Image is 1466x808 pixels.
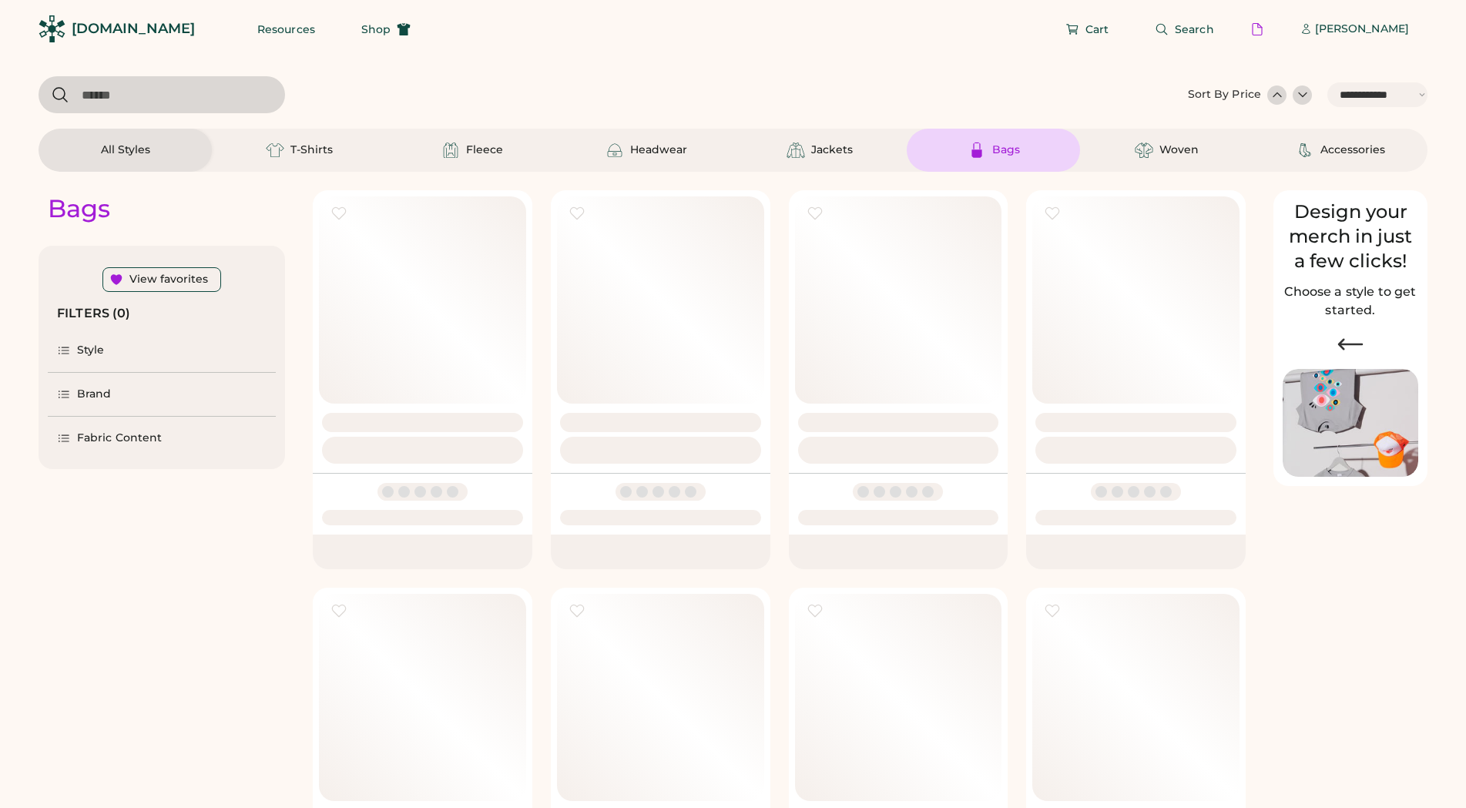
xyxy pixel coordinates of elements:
[1283,199,1418,273] div: Design your merch in just a few clicks!
[811,142,853,158] div: Jackets
[343,14,429,45] button: Shop
[466,142,503,158] div: Fleece
[48,193,110,224] div: Bags
[72,19,195,39] div: [DOMAIN_NAME]
[441,141,460,159] img: Fleece Icon
[77,343,105,358] div: Style
[606,141,624,159] img: Headwear Icon
[1315,22,1409,37] div: [PERSON_NAME]
[266,141,284,159] img: T-Shirts Icon
[1283,369,1418,478] img: Image of Lisa Congdon Eye Print on T-Shirt and Hat
[39,15,65,42] img: Rendered Logo - Screens
[57,304,131,323] div: FILTERS (0)
[129,272,208,287] div: View favorites
[101,142,150,158] div: All Styles
[630,142,687,158] div: Headwear
[239,14,334,45] button: Resources
[992,142,1020,158] div: Bags
[968,141,986,159] img: Bags Icon
[1159,142,1199,158] div: Woven
[1320,142,1385,158] div: Accessories
[77,387,112,402] div: Brand
[77,431,162,446] div: Fabric Content
[1136,14,1233,45] button: Search
[787,141,805,159] img: Jackets Icon
[1296,141,1314,159] img: Accessories Icon
[1175,24,1214,35] span: Search
[1135,141,1153,159] img: Woven Icon
[1085,24,1109,35] span: Cart
[290,142,333,158] div: T-Shirts
[1283,283,1418,320] h2: Choose a style to get started.
[1047,14,1127,45] button: Cart
[361,24,391,35] span: Shop
[1188,87,1261,102] div: Sort By Price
